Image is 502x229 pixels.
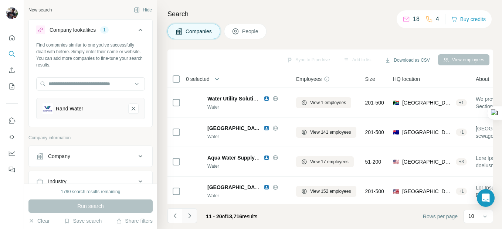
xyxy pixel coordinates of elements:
[456,188,467,195] div: + 1
[393,99,399,106] span: 🇿🇦
[423,213,458,220] span: Rows per page
[207,163,287,170] div: Water
[207,96,262,102] span: Water Utility Solutions
[190,97,201,109] img: Logo of Water Utility Solutions
[129,4,157,16] button: Hide
[6,47,18,61] button: Search
[36,42,145,68] div: Find companies similar to one you've successfully dealt with before. Simply enter their name or w...
[393,75,420,83] span: HQ location
[402,158,453,165] span: [GEOGRAPHIC_DATA], [US_STATE]
[264,184,269,190] img: LinkedIn logo
[393,188,399,195] span: 🇺🇸
[50,26,96,34] div: Company lookalikes
[296,97,351,108] button: View 1 employees
[28,134,153,141] p: Company information
[207,192,287,199] div: Water
[128,103,139,114] button: Rand Water-remove-button
[296,75,322,83] span: Employees
[6,147,18,160] button: Dashboard
[393,158,399,165] span: 🇺🇸
[365,188,384,195] span: 201-500
[186,75,210,83] span: 0 selected
[6,114,18,127] button: Use Surfe on LinkedIn
[296,127,356,138] button: View 141 employees
[167,208,182,223] button: Navigate to previous page
[264,125,269,131] img: LinkedIn logo
[402,188,453,195] span: [GEOGRAPHIC_DATA], [US_STATE]
[6,80,18,93] button: My lists
[402,99,453,106] span: [GEOGRAPHIC_DATA], [GEOGRAPHIC_DATA]
[468,212,474,220] p: 10
[6,31,18,44] button: Quick start
[365,158,381,165] span: 51-200
[207,133,287,140] div: Water
[365,99,384,106] span: 201-500
[28,7,52,13] div: New search
[206,213,222,219] span: 11 - 20
[207,104,287,110] div: Water
[456,129,467,136] div: + 1
[190,126,201,138] img: Logo of North East Water
[436,15,439,24] p: 4
[207,184,263,190] span: [GEOGRAPHIC_DATA]
[296,186,356,197] button: View 152 employees
[29,21,152,42] button: Company lookalikes1
[29,147,152,165] button: Company
[61,188,121,195] div: 1790 search results remaining
[264,155,269,161] img: LinkedIn logo
[190,156,201,168] img: Logo of Aqua Water Supply Corporation
[476,75,489,83] span: About
[48,178,67,185] div: Industry
[451,14,486,24] button: Buy credits
[6,7,18,19] img: Avatar
[310,158,349,165] span: View 17 employees
[100,27,109,33] div: 1
[242,28,259,35] span: People
[6,163,18,176] button: Feedback
[28,217,50,225] button: Clear
[56,105,83,112] div: Rand Water
[207,124,260,132] span: [GEOGRAPHIC_DATA]
[296,156,354,167] button: View 17 employees
[116,217,153,225] button: Share filters
[222,213,227,219] span: of
[43,103,53,114] img: Rand Water-logo
[64,217,102,225] button: Save search
[365,75,375,83] span: Size
[402,129,453,136] span: [GEOGRAPHIC_DATA], [GEOGRAPHIC_DATA]
[310,99,346,106] span: View 1 employees
[393,129,399,136] span: 🇦🇺
[226,213,242,219] span: 13,716
[190,185,201,197] img: Logo of Alameda County Water District
[413,15,420,24] p: 18
[48,153,70,160] div: Company
[380,55,435,66] button: Download as CSV
[167,9,493,19] h4: Search
[456,99,467,106] div: + 1
[186,28,213,35] span: Companies
[182,208,197,223] button: Navigate to next page
[6,64,18,77] button: Enrich CSV
[29,172,152,190] button: Industry
[207,155,286,161] span: Aqua Water Supply Corporation
[310,129,351,136] span: View 141 employees
[206,213,257,219] span: results
[6,130,18,144] button: Use Surfe API
[477,189,495,207] div: Open Intercom Messenger
[365,129,384,136] span: 201-500
[264,96,269,102] img: LinkedIn logo
[456,158,467,165] div: + 3
[310,188,351,195] span: View 152 employees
